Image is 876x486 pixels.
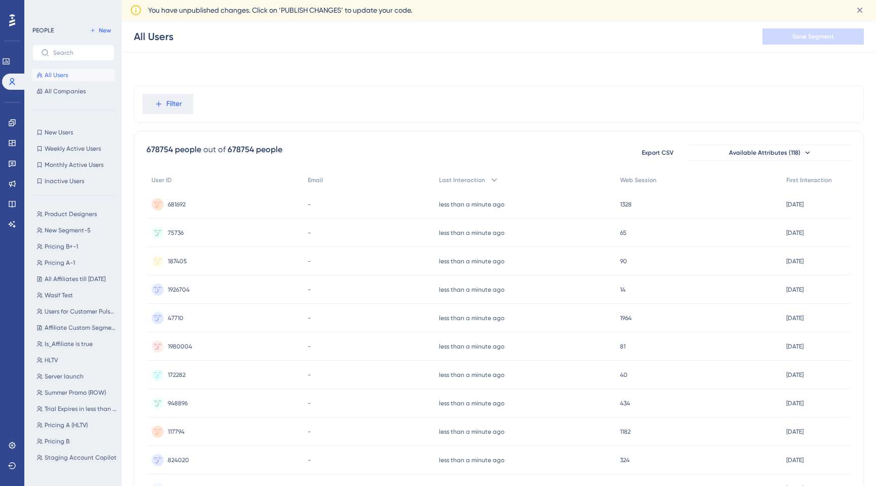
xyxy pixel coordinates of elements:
time: less than a minute ago [439,371,504,378]
span: New [99,26,111,34]
span: Is_Affiliate is true [45,340,93,348]
span: Web Session [620,176,656,184]
button: Server launch [32,370,121,383]
div: 678754 people [147,144,201,156]
span: 1328 [620,200,632,209]
time: less than a minute ago [439,258,504,265]
button: All Users [32,69,115,81]
span: Pricing A (HLTV) [45,421,88,429]
div: PEOPLE [32,26,54,34]
span: Filter [166,98,182,110]
span: 434 [620,399,630,407]
span: All Companies [45,87,86,95]
span: Weekly Active Users [45,145,101,153]
time: [DATE] [786,428,804,435]
span: Last Interaction [439,176,485,184]
time: less than a minute ago [439,286,504,293]
span: 1964 [620,314,632,322]
button: Inactive Users [32,175,115,187]
span: - [308,200,311,209]
span: You have unpublished changes. Click on ‘PUBLISH CHANGES’ to update your code. [148,4,412,16]
button: Weekly Active Users [32,143,115,155]
span: Save Segment [792,32,834,41]
time: less than a minute ago [439,201,504,208]
span: 1980004 [168,342,192,351]
button: All Affiliates till [DATE] [32,273,121,285]
span: 1926704 [168,286,190,294]
div: 678754 people [228,144,282,156]
span: Pricing A-1 [45,259,75,267]
button: Pricing A (HLTV) [32,419,121,431]
span: Pricing B+-1 [45,242,78,251]
button: Affiliate Custom Segment to exclude [32,322,121,334]
button: Monthly Active Users [32,159,115,171]
time: less than a minute ago [439,400,504,407]
span: 75736 [168,229,184,237]
span: 948896 [168,399,188,407]
button: Pricing B+-1 [32,240,121,253]
span: 40 [620,371,628,379]
span: First Interaction [786,176,832,184]
span: Trial Expires in less than 48hrs [45,405,117,413]
span: 81 [620,342,626,351]
span: - [308,229,311,237]
button: Trial Expires in less than 48hrs [32,403,121,415]
span: 324 [620,456,630,464]
button: New Segment-5 [32,224,121,236]
span: Pricing B [45,437,69,445]
span: - [308,314,311,322]
span: 1182 [620,428,631,436]
span: 824020 [168,456,189,464]
button: HLTV [32,354,121,366]
button: Staging Account Copilot [32,452,121,464]
span: User ID [152,176,172,184]
time: less than a minute ago [439,457,504,464]
span: All Users [45,71,68,79]
button: Pricing B [32,435,121,447]
time: [DATE] [786,371,804,378]
button: Wasif Test [32,289,121,301]
span: 47710 [168,314,184,322]
span: Server launch [45,372,84,380]
time: [DATE] [786,400,804,407]
span: Product Designers [45,210,97,218]
time: less than a minute ago [439,315,504,322]
span: 117794 [168,428,185,436]
button: Users for Customer Pulse Survey 2025 [32,305,121,318]
input: Search [53,49,106,56]
span: Users for Customer Pulse Survey 2025 [45,307,117,316]
div: All Users [134,29,173,44]
span: Export CSV [642,149,674,157]
span: Monthly Active Users [45,161,103,169]
span: Wasif Test [45,291,73,299]
span: Inactive Users [45,177,84,185]
span: Staging Account Copilot [45,454,117,462]
time: [DATE] [786,457,804,464]
span: 187405 [168,257,187,265]
span: - [308,371,311,379]
button: Export CSV [632,145,683,161]
span: 65 [620,229,627,237]
button: New [86,24,115,37]
span: New Users [45,128,73,136]
time: [DATE] [786,258,804,265]
button: All Companies [32,85,115,97]
span: 172282 [168,371,186,379]
span: - [308,286,311,294]
span: Summer Promo (ROW) [45,389,106,397]
time: less than a minute ago [439,343,504,350]
span: All Affiliates till [DATE] [45,275,105,283]
time: less than a minute ago [439,229,504,236]
button: Summer Promo (ROW) [32,387,121,399]
span: Email [308,176,323,184]
span: 681692 [168,200,186,209]
button: Available Attributes (118) [689,145,851,161]
button: Pricing A-1 [32,257,121,269]
div: out of [203,144,226,156]
span: New Segment-5 [45,226,91,234]
span: - [308,456,311,464]
time: less than a minute ago [439,428,504,435]
span: HLTV [45,356,58,364]
span: - [308,257,311,265]
time: [DATE] [786,229,804,236]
